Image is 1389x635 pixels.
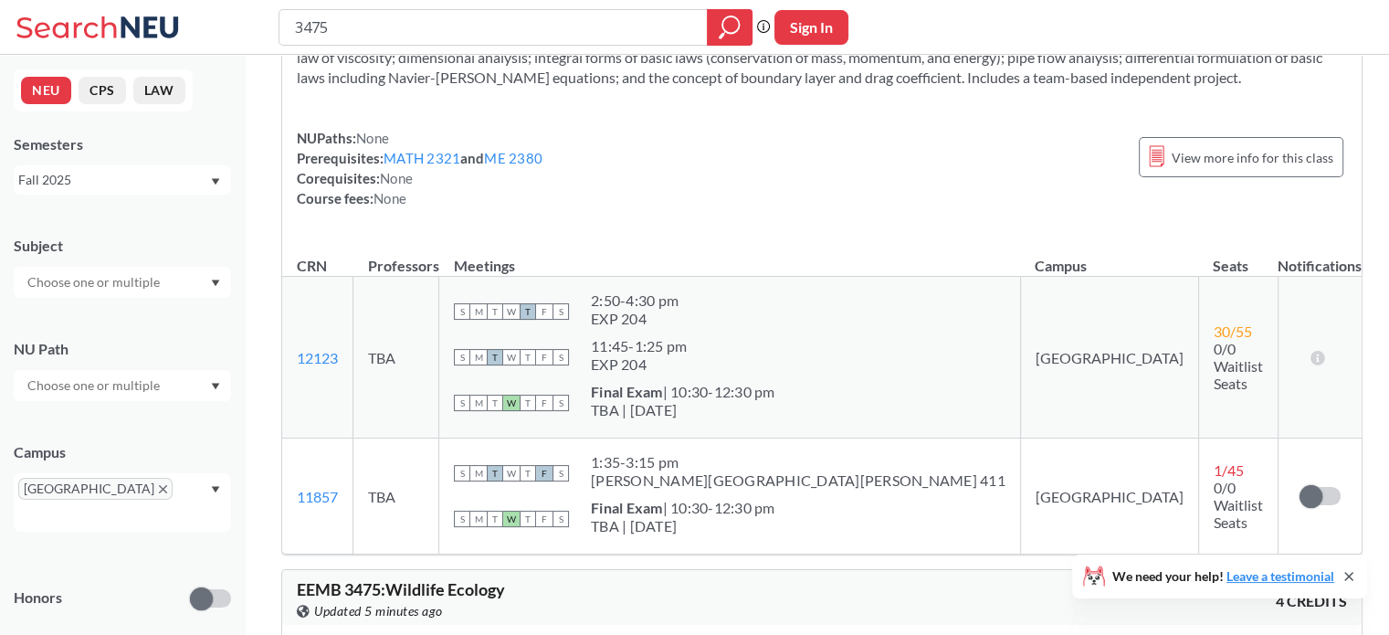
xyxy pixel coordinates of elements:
span: W [503,465,520,482]
svg: magnifying glass [719,15,741,40]
span: W [503,395,520,411]
span: W [503,349,520,365]
a: 12123 [297,349,338,366]
div: [GEOGRAPHIC_DATA]X to remove pillDropdown arrow [14,473,231,532]
span: S [552,511,569,527]
span: EEMB 3475 : Wildlife Ecology [297,579,505,599]
span: F [536,349,552,365]
span: T [487,465,503,482]
div: NU Path [14,339,231,359]
svg: X to remove pill [159,485,167,493]
p: Honors [14,587,62,609]
span: M [470,465,487,482]
span: F [536,303,552,320]
span: T [487,395,503,411]
span: S [454,511,470,527]
span: None [380,170,413,186]
b: Final Exam [591,383,663,400]
div: [PERSON_NAME][GEOGRAPHIC_DATA][PERSON_NAME] 411 [591,471,1005,490]
td: TBA [353,439,439,555]
span: 0/0 Waitlist Seats [1214,479,1263,531]
th: Seats [1198,238,1278,277]
th: Campus [1020,238,1198,277]
span: F [536,511,552,527]
td: [GEOGRAPHIC_DATA] [1020,277,1198,439]
span: View more info for this class [1172,146,1333,169]
th: Meetings [439,238,1021,277]
span: 1 / 45 [1214,461,1244,479]
section: Studies fundamental principles in fluid mechanics. Topics include hydrostatics (pressure distribu... [297,27,1347,88]
span: F [536,465,552,482]
div: CRN [297,256,327,276]
span: 4 CREDITS [1276,591,1347,611]
span: M [470,349,487,365]
span: M [470,511,487,527]
svg: Dropdown arrow [211,178,220,185]
span: T [487,511,503,527]
span: T [520,511,536,527]
span: S [454,465,470,482]
a: 11857 [297,488,338,505]
svg: Dropdown arrow [211,383,220,390]
svg: Dropdown arrow [211,486,220,493]
div: TBA | [DATE] [591,401,775,419]
span: [GEOGRAPHIC_DATA]X to remove pill [18,478,173,500]
th: Professors [353,238,439,277]
div: Dropdown arrow [14,267,231,298]
span: S [454,303,470,320]
th: Notifications [1278,238,1362,277]
span: T [520,465,536,482]
input: Choose one or multiple [18,271,172,293]
span: None [356,130,389,146]
a: MATH 2321 [384,150,460,166]
div: 1:35 - 3:15 pm [591,453,1005,471]
span: S [552,395,569,411]
span: Updated 5 minutes ago [314,601,443,621]
span: 0/0 Waitlist Seats [1214,340,1263,392]
div: EXP 204 [591,355,687,374]
button: CPS [79,77,126,104]
div: Dropdown arrow [14,370,231,401]
span: F [536,395,552,411]
span: T [520,303,536,320]
span: T [487,349,503,365]
div: Semesters [14,134,231,154]
div: 11:45 - 1:25 pm [591,337,687,355]
td: [GEOGRAPHIC_DATA] [1020,439,1198,555]
div: NUPaths: Prerequisites: and Corequisites: Course fees: [297,128,542,208]
div: Fall 2025Dropdown arrow [14,165,231,195]
span: None [374,190,406,206]
svg: Dropdown arrow [211,280,220,287]
div: Subject [14,236,231,256]
button: LAW [133,77,185,104]
a: ME 2380 [484,150,542,166]
span: S [454,395,470,411]
span: S [552,349,569,365]
div: Campus [14,442,231,462]
button: NEU [21,77,71,104]
div: magnifying glass [707,9,752,46]
td: TBA [353,277,439,439]
b: Final Exam [591,499,663,516]
div: Fall 2025 [18,170,209,190]
span: S [454,349,470,365]
div: TBA | [DATE] [591,517,775,535]
span: T [487,303,503,320]
input: Class, professor, course number, "phrase" [293,12,694,43]
span: S [552,303,569,320]
div: | 10:30-12:30 pm [591,383,775,401]
div: 2:50 - 4:30 pm [591,291,679,310]
a: Leave a testimonial [1226,568,1334,584]
span: W [503,303,520,320]
span: W [503,511,520,527]
span: 30 / 55 [1214,323,1252,340]
span: We need your help! [1112,570,1334,583]
span: S [552,465,569,482]
div: | 10:30-12:30 pm [591,499,775,517]
div: EXP 204 [591,310,679,328]
span: M [470,395,487,411]
button: Sign In [774,10,848,45]
span: M [470,303,487,320]
span: T [520,349,536,365]
input: Choose one or multiple [18,375,172,397]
